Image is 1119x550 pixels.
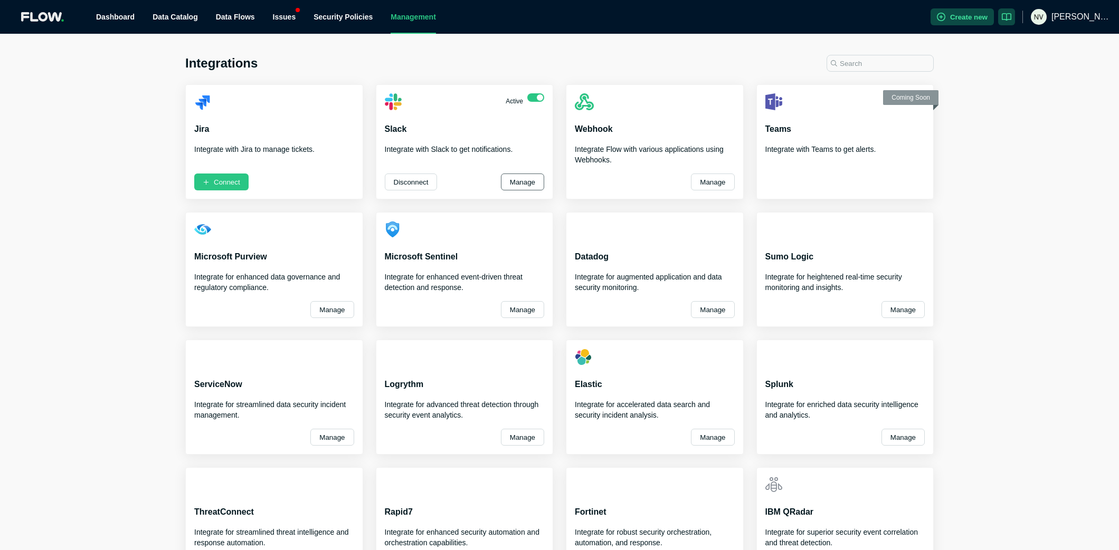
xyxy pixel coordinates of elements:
span: Integrate for streamlined data security incident management. [194,400,346,419]
img: integrate with Jira [194,93,211,110]
span: Integrate Flow with various applications using Webhooks. [575,145,724,164]
img: integrate with IBM QRadar [765,476,782,493]
img: integrate with Datadog [575,221,592,238]
span: Integrate for enhanced event-driven threat detection and response. [385,273,523,292]
img: integrate with Fortinet [575,476,592,493]
img: 41fc20af0c1cf4c054f3615801c6e28a [1031,9,1047,25]
button: Manage [881,429,925,446]
span: Integrate for enriched data security intelligence and analytics. [765,400,918,419]
h2: Integrations [185,55,258,72]
span: Webhook [575,124,613,133]
a: Security Policies [314,13,373,21]
a: Dashboard [96,13,135,21]
img: integrate with Teams [765,93,782,110]
span: Integrate with Jira to manage tickets. [194,145,315,153]
span: IBM QRadar [765,507,814,516]
button: Manage [310,429,354,446]
img: integrate with Elastic [575,349,592,365]
span: Data Flows [216,13,255,21]
img: integrate with Sumo Logic [765,221,782,238]
button: Manage [310,301,354,318]
span: Integrate for robust security orchestration, automation, and response. [575,528,712,547]
span: Fortinet [575,507,606,516]
button: Manage [501,173,544,190]
button: Manage [691,173,734,190]
span: Microsoft Purview [194,252,267,261]
span: Integrate for enhanced data governance and regulatory compliance. [194,273,340,292]
button: Manage [691,429,734,446]
span: Microsoft Sentinel [385,252,458,261]
img: integrate with ThreatConnect [194,476,211,493]
span: Splunk [765,380,793,389]
span: Active [506,98,523,105]
span: ServiceNow [194,380,242,389]
span: Rapid7 [385,507,413,516]
span: Integrate for enhanced security automation and orchestration capabilities. [385,528,539,547]
span: ThreatConnect [194,507,254,516]
span: Jira [194,124,209,133]
button: Manage [501,429,544,446]
span: Integrate for accelerated data search and security incident analysis. [575,400,710,419]
span: Integrate with Teams to get alerts. [765,145,876,153]
button: Connect [194,173,249,190]
span: Integrate for streamlined threat intelligence and response automation. [194,528,349,547]
button: Manage [501,301,544,318]
input: Search [827,55,934,72]
button: Manage [881,301,925,318]
button: Disconnect [385,173,438,190]
button: Create new [931,8,994,25]
img: integrate with Webhook [575,93,594,110]
span: Integrate for advanced threat detection through security event analytics. [385,400,539,419]
img: integrate with Rapid7 [385,476,402,493]
img: integrate with Slack [385,93,402,110]
span: Teams [765,124,792,133]
div: Coming Soon [883,90,938,105]
span: Integrate for superior security event correlation and threat detection. [765,528,918,547]
span: Integrate for augmented application and data security monitoring. [575,273,722,292]
img: integrate with Logrythm [385,349,402,365]
span: Datadog [575,252,609,261]
img: integrate with ServiceNow [194,349,211,365]
a: Data Catalog [153,13,198,21]
img: integrate with Splunk [765,349,782,365]
button: Manage [691,301,734,318]
span: Slack [385,124,407,133]
span: Elastic [575,380,602,389]
img: integrate with Microsoft Purview [194,221,211,238]
span: Integrate for heightened real-time security monitoring and insights. [765,273,902,292]
span: Integrate with Slack to get notifications. [385,145,513,153]
span: Logrythm [385,380,424,389]
img: integrate with Microsoft Sentinel [385,221,402,238]
span: Sumo Logic [765,252,814,261]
